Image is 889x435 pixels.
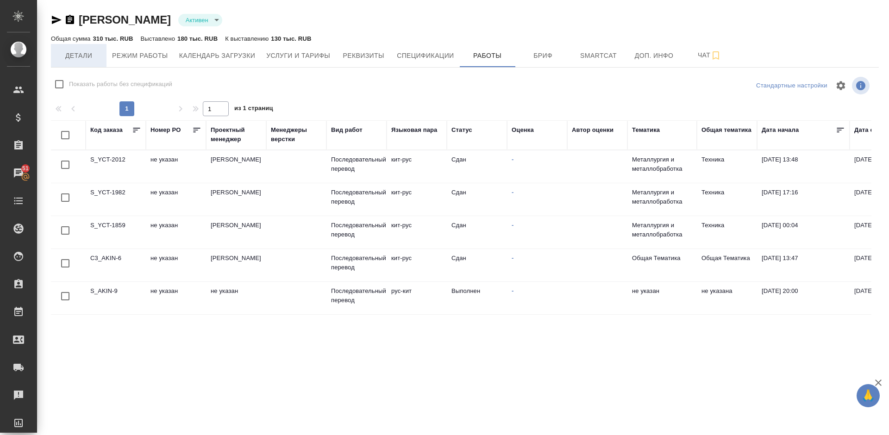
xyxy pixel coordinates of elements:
td: [PERSON_NAME] [206,249,266,281]
span: Детали [56,50,101,62]
td: [PERSON_NAME] [206,183,266,216]
div: split button [754,79,830,93]
td: Выполнен [447,282,507,314]
td: не указан [146,183,206,216]
div: Код заказа [90,125,123,135]
p: Последовательный перевод [331,221,382,239]
div: Дата сдачи [854,125,888,135]
span: Smartcat [576,50,621,62]
td: S_YCT-1982 [86,183,146,216]
div: Номер PO [150,125,181,135]
td: [DATE] 20:00 [757,282,850,314]
span: из 1 страниц [234,103,273,116]
td: [PERSON_NAME] [206,150,266,183]
td: [DATE] 17:16 [757,183,850,216]
a: 51 [2,162,35,185]
p: не указан [632,286,692,296]
a: - [512,156,513,163]
div: Статус [451,125,472,135]
a: - [512,255,513,261]
td: Общая Тематика [697,249,757,281]
td: рус-кит [387,282,447,314]
td: кит-рус [387,216,447,249]
p: Последовательный перевод [331,254,382,272]
button: Скопировать ссылку [64,14,75,25]
span: Календарь загрузки [179,50,256,62]
div: Дата начала [762,125,799,135]
p: 310 тыс. RUB [93,35,133,42]
td: кит-рус [387,249,447,281]
td: Техника [697,216,757,249]
a: - [512,287,513,294]
span: Посмотреть информацию [852,77,871,94]
span: Настроить таблицу [830,75,852,97]
div: Активен [178,14,222,26]
div: Оценка [512,125,534,135]
div: Языковая пара [391,125,438,135]
td: S_YCT-2012 [86,150,146,183]
span: Работы [465,50,510,62]
p: 180 тыс. RUB [177,35,218,42]
p: 130 тыс. RUB [271,35,311,42]
button: Активен [183,16,211,24]
p: Последовательный перевод [331,188,382,206]
div: Вид работ [331,125,363,135]
td: не указан [146,216,206,249]
p: Металлургия и металлобработка [632,188,692,206]
td: S_YCT-1859 [86,216,146,249]
div: Автор оценки [572,125,614,135]
td: Техника [697,150,757,183]
p: Металлургия и металлобработка [632,155,692,174]
span: Показать работы без спецификаций [69,80,172,89]
span: Услуги и тарифы [266,50,330,62]
span: 🙏 [860,386,876,405]
td: не указана [697,282,757,314]
td: [PERSON_NAME] [206,216,266,249]
span: Toggle Row Selected [56,221,75,240]
td: Сдан [447,150,507,183]
td: S_AKIN-9 [86,282,146,314]
span: Бриф [521,50,565,62]
td: не указан [146,282,206,314]
td: [DATE] 13:47 [757,249,850,281]
td: не указан [146,249,206,281]
td: не указан [146,150,206,183]
p: Последовательный перевод [331,286,382,305]
button: 🙏 [857,384,880,407]
td: [DATE] 13:48 [757,150,850,183]
td: Техника [697,183,757,216]
p: Металлургия и металлобработка [632,221,692,239]
p: Выставлено [141,35,178,42]
span: Toggle Row Selected [56,254,75,273]
span: Спецификации [397,50,454,62]
p: Общая Тематика [632,254,692,263]
span: 51 [17,164,34,173]
a: [PERSON_NAME] [79,13,171,26]
div: Тематика [632,125,660,135]
button: Скопировать ссылку для ЯМессенджера [51,14,62,25]
svg: Подписаться [710,50,721,61]
td: C3_AKIN-6 [86,249,146,281]
div: Менеджеры верстки [271,125,322,144]
span: Toggle Row Selected [56,188,75,207]
span: Toggle Row Selected [56,155,75,174]
span: Доп. инфо [632,50,676,62]
p: Общая сумма [51,35,93,42]
div: Общая тематика [701,125,751,135]
td: кит-рус [387,183,447,216]
div: Проектный менеджер [211,125,262,144]
td: Сдан [447,249,507,281]
td: Сдан [447,183,507,216]
span: Чат [688,50,732,61]
td: Сдан [447,216,507,249]
a: - [512,189,513,196]
span: Реквизиты [341,50,386,62]
td: кит-рус [387,150,447,183]
p: Последовательный перевод [331,155,382,174]
td: [DATE] 00:04 [757,216,850,249]
td: не указан [206,282,266,314]
a: - [512,222,513,229]
span: Режим работы [112,50,168,62]
span: Toggle Row Selected [56,286,75,306]
p: К выставлению [225,35,271,42]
